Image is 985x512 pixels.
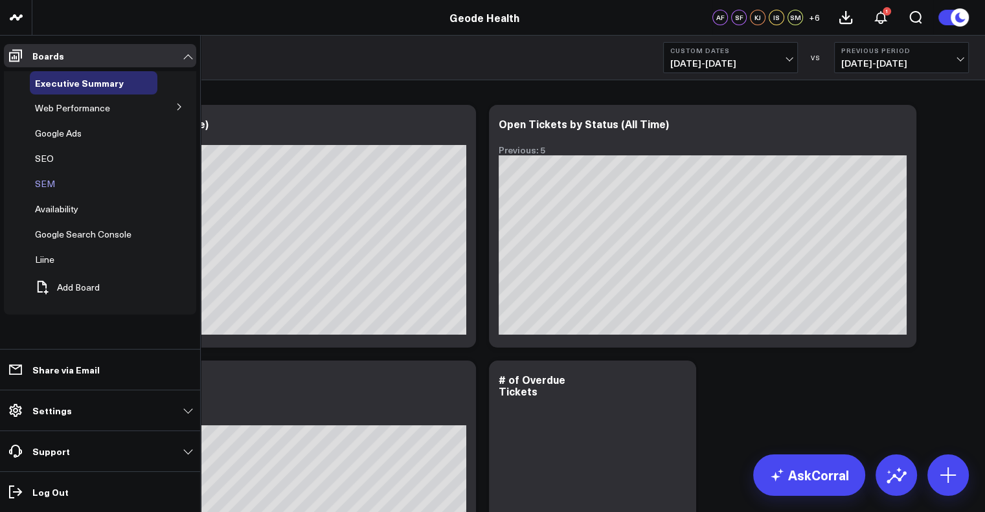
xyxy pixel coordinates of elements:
b: Previous Period [841,47,962,54]
span: Web Performance [35,102,110,114]
button: Custom Dates[DATE]-[DATE] [663,42,798,73]
b: Custom Dates [670,47,791,54]
div: SM [787,10,803,25]
p: Log Out [32,487,69,497]
a: AskCorral [753,454,865,496]
span: SEM [35,177,55,190]
button: Add Board [30,273,100,302]
span: Liine [35,253,54,265]
a: Executive Summary [35,78,124,88]
div: VS [804,54,828,61]
span: [DATE] - [DATE] [841,58,962,69]
a: Web Performance [35,103,110,113]
a: Availability [35,204,78,214]
a: Google Search Console [35,229,131,239]
p: Settings [32,405,72,416]
div: Previous: 61 [58,415,466,425]
div: Open Tickets by Status (All Time) [499,117,669,131]
a: SEO [35,153,54,164]
button: +6 [806,10,822,25]
span: Executive Summary [35,76,124,89]
a: Geode Health [449,10,519,25]
span: Availability [35,203,78,215]
span: [DATE] - [DATE] [670,58,791,69]
a: SEM [35,179,55,189]
div: SF [731,10,747,25]
p: Boards [32,50,64,61]
a: Google Ads [35,128,82,139]
p: Share via Email [32,364,100,375]
a: Liine [35,254,54,265]
p: Support [32,446,70,456]
button: Previous Period[DATE]-[DATE] [834,42,969,73]
span: Google Search Console [35,228,131,240]
div: AF [712,10,728,25]
div: KJ [750,10,765,25]
div: 1 [883,7,891,16]
div: IS [769,10,784,25]
div: # of Overdue Tickets [499,372,565,398]
span: Google Ads [35,127,82,139]
div: Previous: 5 [499,145,907,155]
a: Log Out [4,480,196,504]
span: + 6 [809,13,820,22]
span: SEO [35,152,54,164]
